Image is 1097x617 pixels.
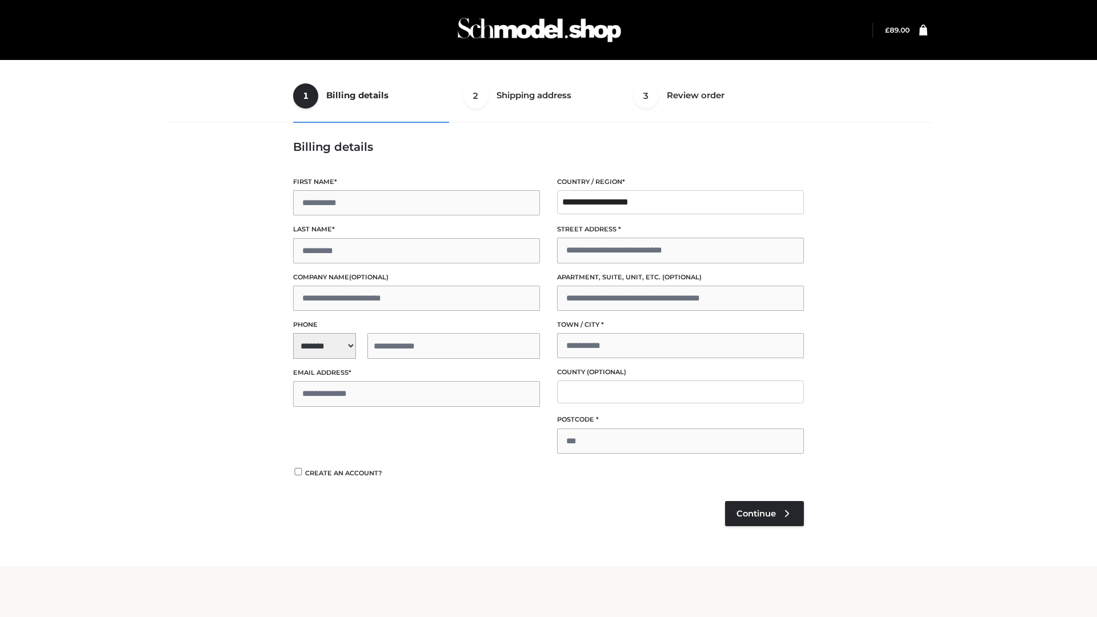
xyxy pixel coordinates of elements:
[454,7,625,53] img: Schmodel Admin 964
[885,26,910,34] bdi: 89.00
[293,272,540,283] label: Company name
[885,26,890,34] span: £
[557,177,804,187] label: Country / Region
[293,140,804,154] h3: Billing details
[662,273,702,281] span: (optional)
[293,367,540,378] label: Email address
[557,414,804,425] label: Postcode
[293,224,540,235] label: Last name
[725,501,804,526] a: Continue
[293,319,540,330] label: Phone
[305,469,382,477] span: Create an account?
[736,508,776,519] span: Continue
[557,272,804,283] label: Apartment, suite, unit, etc.
[557,224,804,235] label: Street address
[349,273,389,281] span: (optional)
[557,319,804,330] label: Town / City
[587,368,626,376] span: (optional)
[293,177,540,187] label: First name
[293,468,303,475] input: Create an account?
[885,26,910,34] a: £89.00
[557,367,804,378] label: County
